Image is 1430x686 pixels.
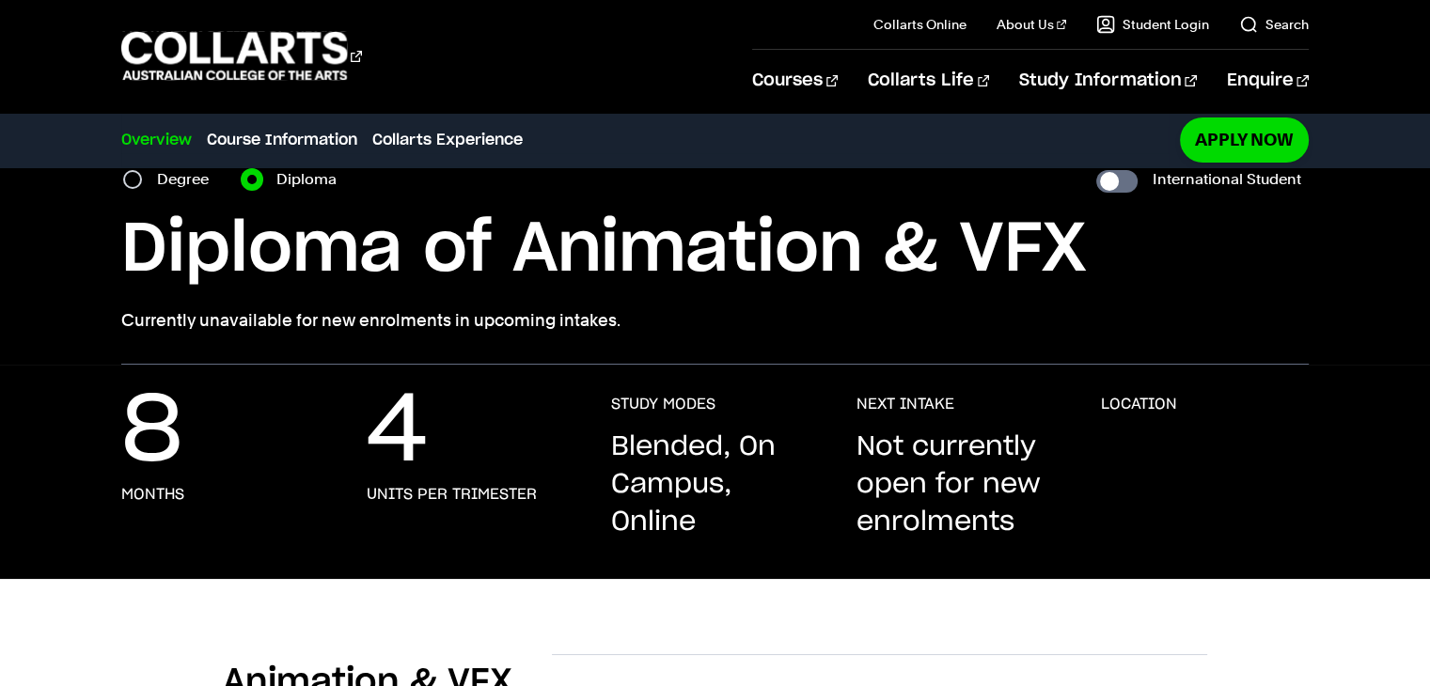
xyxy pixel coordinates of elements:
a: Course Information [207,129,357,151]
a: Search [1239,15,1309,34]
a: Collarts Experience [372,129,523,151]
p: 8 [121,395,182,470]
p: Not currently open for new enrolments [856,429,1063,541]
h3: NEXT INTAKE [856,395,954,413]
a: Enquire [1227,50,1309,112]
label: Diploma [276,166,348,193]
h3: units per trimester [367,485,537,504]
a: Courses [752,50,838,112]
h1: Diploma of Animation & VFX [121,208,1308,292]
h3: STUDY MODES [611,395,715,413]
a: Collarts Online [873,15,966,34]
label: Degree [157,166,220,193]
h3: months [121,485,184,504]
p: Currently unavailable for new enrolments in upcoming intakes. [121,307,1308,334]
p: 4 [367,395,428,470]
a: Study Information [1019,50,1196,112]
a: Overview [121,129,192,151]
p: Blended, On Campus, Online [611,429,818,541]
label: International Student [1153,166,1301,193]
a: Student Login [1096,15,1209,34]
h3: LOCATION [1101,395,1177,413]
a: Apply Now [1180,117,1309,162]
a: About Us [997,15,1066,34]
a: Collarts Life [868,50,989,112]
div: Go to homepage [121,29,362,83]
